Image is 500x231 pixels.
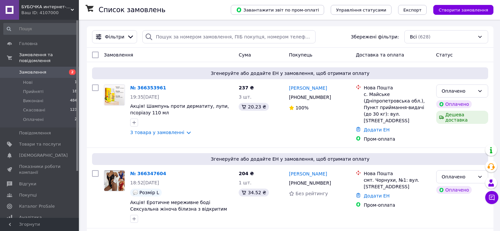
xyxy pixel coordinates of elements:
span: Замовлення [104,52,133,58]
a: № 366353961 [130,85,166,90]
img: Фото товару [104,171,125,191]
div: Пром-оплата [364,136,431,142]
span: Збережені фільтри: [351,34,399,40]
a: № 366347604 [130,171,166,176]
span: 3 шт. [239,94,251,100]
span: Замовлення [19,69,46,75]
a: Фото товару [104,170,125,191]
div: Оплачено [442,87,475,95]
span: Аналітика [19,215,42,220]
span: БУБОЧКА интернет-магазин [21,4,71,10]
div: Нова Пошта [364,84,431,91]
span: Замовлення та повідомлення [19,52,79,64]
span: Прийняті [23,89,43,95]
span: Оплачені [23,117,44,123]
h1: Список замовлень [99,6,165,14]
span: Без рейтингу [296,191,328,196]
span: 1 [75,80,77,85]
button: Чат з покупцем [485,191,498,204]
span: Завантажити звіт по пром-оплаті [236,7,319,13]
div: Оплачено [442,173,475,180]
span: Відгуки [19,181,36,187]
span: Товари та послуги [19,141,61,147]
div: [PHONE_NUMBER] [288,178,332,188]
div: 20.23 ₴ [239,103,269,111]
input: Пошук [3,23,78,35]
div: Ваш ID: 4107000 [21,10,79,16]
button: Створити замовлення [433,5,493,15]
span: 123 [70,107,77,113]
span: 100% [296,105,309,110]
a: Акція! Еротичне мереживне боді Сексуальна жіноча білизна з відкритим доступом. Спідня білизна чер... [130,200,231,225]
span: Повідомлення [19,130,51,136]
a: 3 товара у замовленні [130,130,184,135]
span: 18:52[DATE] [130,180,159,185]
span: Фільтри [105,34,124,40]
span: Розмір L [139,190,159,195]
a: Створити замовлення [427,7,493,12]
a: Додати ЕН [364,127,390,132]
span: Покупці [19,192,37,198]
img: Фото товару [105,85,125,105]
span: Доставка та оплата [356,52,404,58]
div: Оплачено [436,100,472,108]
span: Згенеруйте або додайте ЕН у замовлення, щоб отримати оплату [95,70,486,77]
div: Оплачено [436,186,472,194]
div: 34.52 ₴ [239,189,269,196]
span: Експорт [403,8,422,12]
span: Покупець [289,52,312,58]
span: 19:35[DATE] [130,94,159,100]
span: 204 ₴ [239,171,254,176]
a: [PERSON_NAME] [289,85,327,91]
span: Згенеруйте або додайте ЕН у замовлення, щоб отримати оплату [95,156,486,162]
div: [PHONE_NUMBER] [288,93,332,102]
a: [PERSON_NAME] [289,171,327,177]
div: смт. Чорнухи, №1: вул. [STREET_ADDRESS] [364,177,431,190]
div: Нова Пошта [364,170,431,177]
span: 1 шт. [239,180,251,185]
a: Фото товару [104,84,125,105]
span: Нові [23,80,33,85]
span: [DEMOGRAPHIC_DATA] [19,152,68,158]
div: с. Майське (Дніпропетровська обл.), Пункт приймання-видачі (до 30 кг): вул. [STREET_ADDRESS] [364,91,431,124]
span: Скасовані [23,107,45,113]
div: Пром-оплата [364,202,431,208]
span: 2 [69,69,76,75]
span: 2 [75,117,77,123]
span: (628) [418,34,431,39]
img: :speech_balloon: [133,190,138,195]
span: 484 [70,98,77,104]
div: Дешева доставка [436,111,488,124]
button: Експорт [398,5,427,15]
span: 18 [72,89,77,95]
span: Виконані [23,98,43,104]
a: Акція! Шампунь проти дерматиту, лупи, псоріазу 110 мл [130,104,229,115]
span: Управління статусами [336,8,386,12]
span: Каталог ProSale [19,203,55,209]
button: Завантажити звіт по пром-оплаті [231,5,324,15]
span: Cума [239,52,251,58]
span: Створити замовлення [439,8,488,12]
span: Головна [19,41,37,47]
a: Додати ЕН [364,193,390,198]
span: Статус [436,52,453,58]
span: 237 ₴ [239,85,254,90]
span: Всі [410,34,417,40]
button: Управління статусами [331,5,392,15]
input: Пошук за номером замовлення, ПІБ покупця, номером телефону, Email, номером накладної [142,30,316,43]
span: Показники роботи компанії [19,164,61,175]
